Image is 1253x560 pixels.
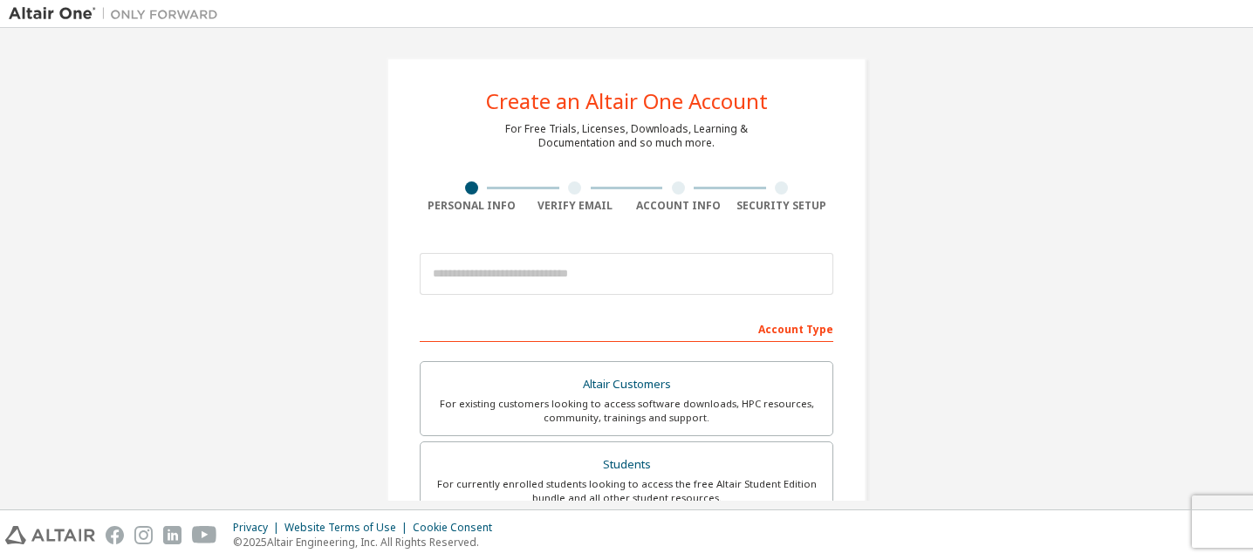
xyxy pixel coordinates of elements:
[431,397,822,425] div: For existing customers looking to access software downloads, HPC resources, community, trainings ...
[163,526,181,544] img: linkedin.svg
[233,521,284,535] div: Privacy
[420,199,524,213] div: Personal Info
[420,314,833,342] div: Account Type
[505,122,748,150] div: For Free Trials, Licenses, Downloads, Learning & Documentation and so much more.
[524,199,627,213] div: Verify Email
[192,526,217,544] img: youtube.svg
[431,372,822,397] div: Altair Customers
[233,535,503,550] p: © 2025 Altair Engineering, Inc. All Rights Reserved.
[284,521,413,535] div: Website Terms of Use
[431,453,822,477] div: Students
[730,199,834,213] div: Security Setup
[626,199,730,213] div: Account Info
[431,477,822,505] div: For currently enrolled students looking to access the free Altair Student Edition bundle and all ...
[9,5,227,23] img: Altair One
[486,91,768,112] div: Create an Altair One Account
[5,526,95,544] img: altair_logo.svg
[134,526,153,544] img: instagram.svg
[106,526,124,544] img: facebook.svg
[413,521,503,535] div: Cookie Consent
